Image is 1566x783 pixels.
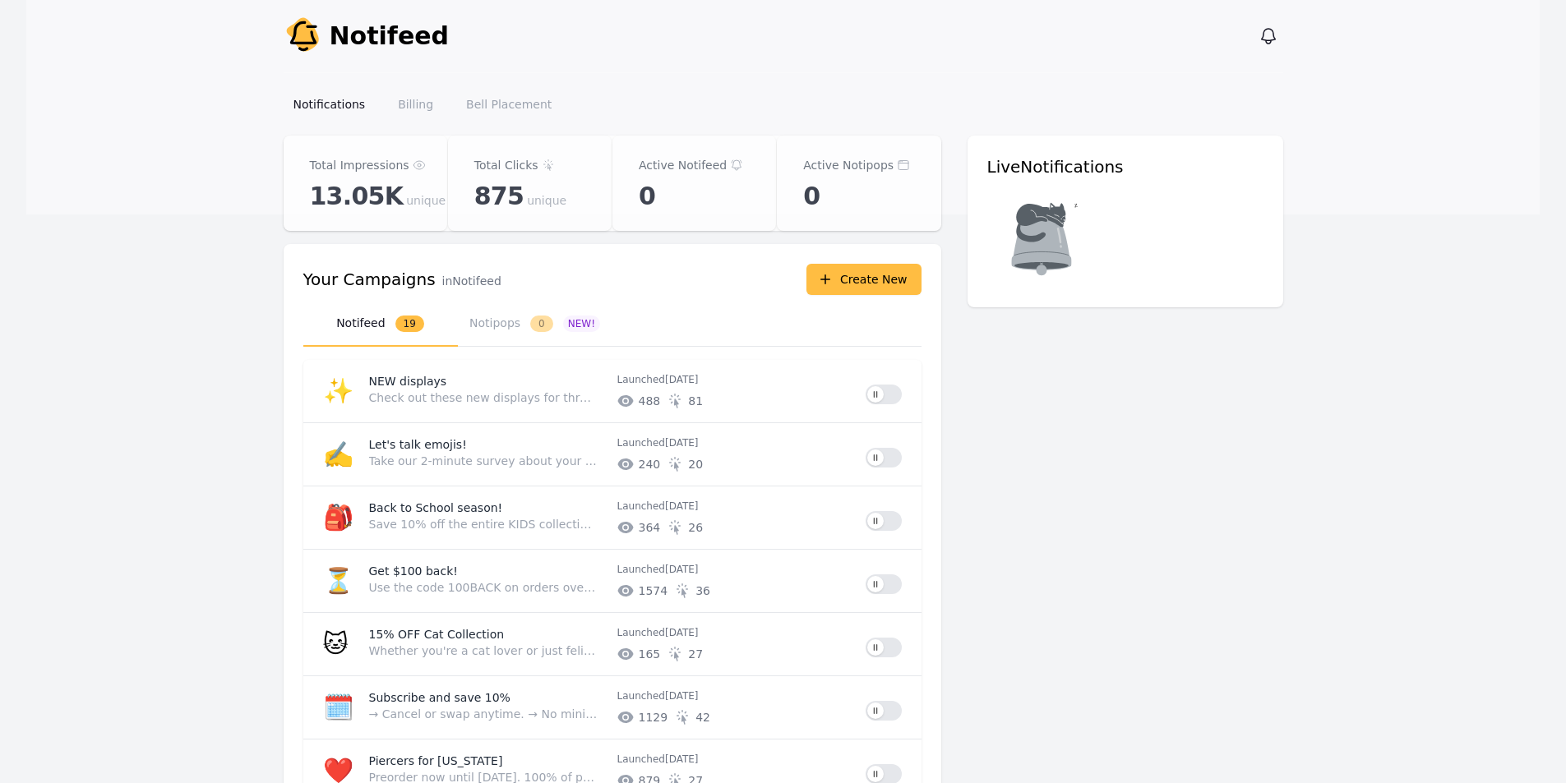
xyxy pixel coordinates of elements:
[323,566,353,595] span: ⏳
[806,264,922,295] button: Create New
[303,268,436,291] h3: Your Campaigns
[639,155,727,175] p: Active Notifeed
[688,393,703,409] span: # of unique clicks
[369,373,604,389] p: NEW displays
[458,302,612,347] button: Notipops0NEW!
[303,613,922,675] a: 🐱15% OFF Cat CollectionWhether you're a cat lover or just feline fine, we’ve got the purr-fect tr...
[530,316,553,332] span: 0
[688,519,703,536] span: # of unique clicks
[639,182,655,211] span: 0
[369,753,604,769] p: Piercers for [US_STATE]
[474,155,538,175] p: Total Clicks
[284,16,450,56] a: Notifeed
[323,629,349,658] span: 🐱
[395,316,424,332] span: 19
[639,646,661,662] span: # of unique impressions
[639,519,661,536] span: # of unique impressions
[665,500,699,512] time: 2025-08-21T16:07:30.646Z
[323,503,353,532] span: 🎒
[617,500,852,513] p: Launched
[688,646,703,662] span: # of unique clicks
[617,436,852,449] p: Launched
[639,709,668,725] span: # of unique impressions
[987,155,1263,178] h3: Live Notifications
[527,192,566,209] span: unique
[639,456,661,472] span: # of unique impressions
[369,563,604,579] p: Get $100 back!
[369,689,604,706] p: Subscribe and save 10%
[803,182,820,211] span: 0
[369,706,598,722] p: → Cancel or swap anytime. → No minimums. → Deliveries that fit your schedule.
[303,360,922,422] a: ✨NEW displaysCheck out these new displays for threaded ends with threaded posts included!Launched...
[665,374,699,385] time: 2025-09-19T16:40:23.704Z
[303,676,922,739] a: 🗓️Subscribe and save 10%→ Cancel or swap anytime. → No minimums. → Deliveries that fit your sched...
[617,689,852,702] p: Launched
[617,753,852,766] p: Launched
[617,626,852,639] p: Launched
[442,273,501,289] p: in Notifeed
[369,516,598,532] p: Save 10% off the entire KIDS collection until [DATE].
[456,90,561,119] a: Bell Placement
[369,643,598,659] p: Whether you're a cat lover or just feline fine, we’ve got the purr-fect treat for you. [DATE] only!
[695,709,710,725] span: # of unique clicks
[665,437,699,449] time: 2025-09-16T15:28:09.154Z
[688,456,703,472] span: # of unique clicks
[563,316,600,332] span: NEW!
[369,579,598,596] p: Use the code 100BACK on orders over $1000 USD until the end of august to get $100 in credits on [...
[303,302,922,347] nav: Tabs
[303,550,922,612] a: ⏳Get $100 back!Use the code 100BACK on orders over $1000 USD until the end of august to get $100 ...
[803,155,894,175] p: Active Notipops
[303,486,922,549] a: 🎒Back to School season!Save 10% off the entire KIDS collection until [DATE].Launched[DATE]36426
[474,182,524,211] span: 875
[369,453,598,469] p: Take our 2-minute survey about your emoji preferences and get 100 Junipurr Rewards. You have unti...
[323,440,353,468] span: ✍️
[369,436,604,453] p: Let's talk emojis!
[665,564,699,575] time: 2025-08-12T13:54:18.105Z
[617,563,852,576] p: Launched
[310,155,409,175] p: Total Impressions
[639,393,661,409] span: # of unique impressions
[639,583,668,599] span: # of unique impressions
[388,90,443,119] a: Billing
[406,192,446,209] span: unique
[695,583,710,599] span: # of unique clicks
[369,389,598,406] p: Check out these new displays for threaded ends with threaded posts included!
[310,182,404,211] span: 13.05K
[303,423,922,486] a: ✍️Let's talk emojis!Take our 2-minute survey about your emoji preferences and get 100 Junipurr Re...
[284,90,376,119] a: Notifications
[323,693,353,721] span: 🗓️
[284,16,323,56] img: Your Company
[665,753,699,765] time: 2025-07-16T14:33:38.009Z
[303,302,458,347] button: Notifeed19
[617,373,852,386] p: Launched
[369,626,604,643] p: 15% OFF Cat Collection
[369,500,604,516] p: Back to School season!
[665,690,699,702] time: 2025-07-30T13:45:59.174Z
[330,21,450,51] span: Notifeed
[665,627,699,638] time: 2025-08-08T13:39:07.326Z
[323,376,353,405] span: ✨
